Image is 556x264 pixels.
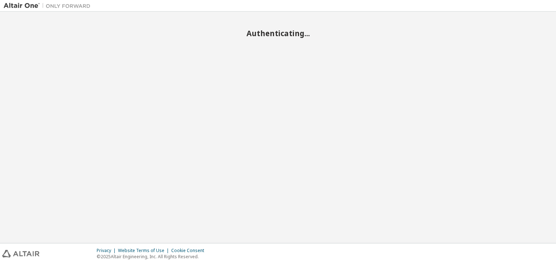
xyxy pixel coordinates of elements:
h2: Authenticating... [4,29,552,38]
p: © 2025 Altair Engineering, Inc. All Rights Reserved. [97,254,208,260]
div: Privacy [97,248,118,254]
img: altair_logo.svg [2,250,39,257]
img: Altair One [4,2,94,9]
div: Website Terms of Use [118,248,171,254]
div: Cookie Consent [171,248,208,254]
